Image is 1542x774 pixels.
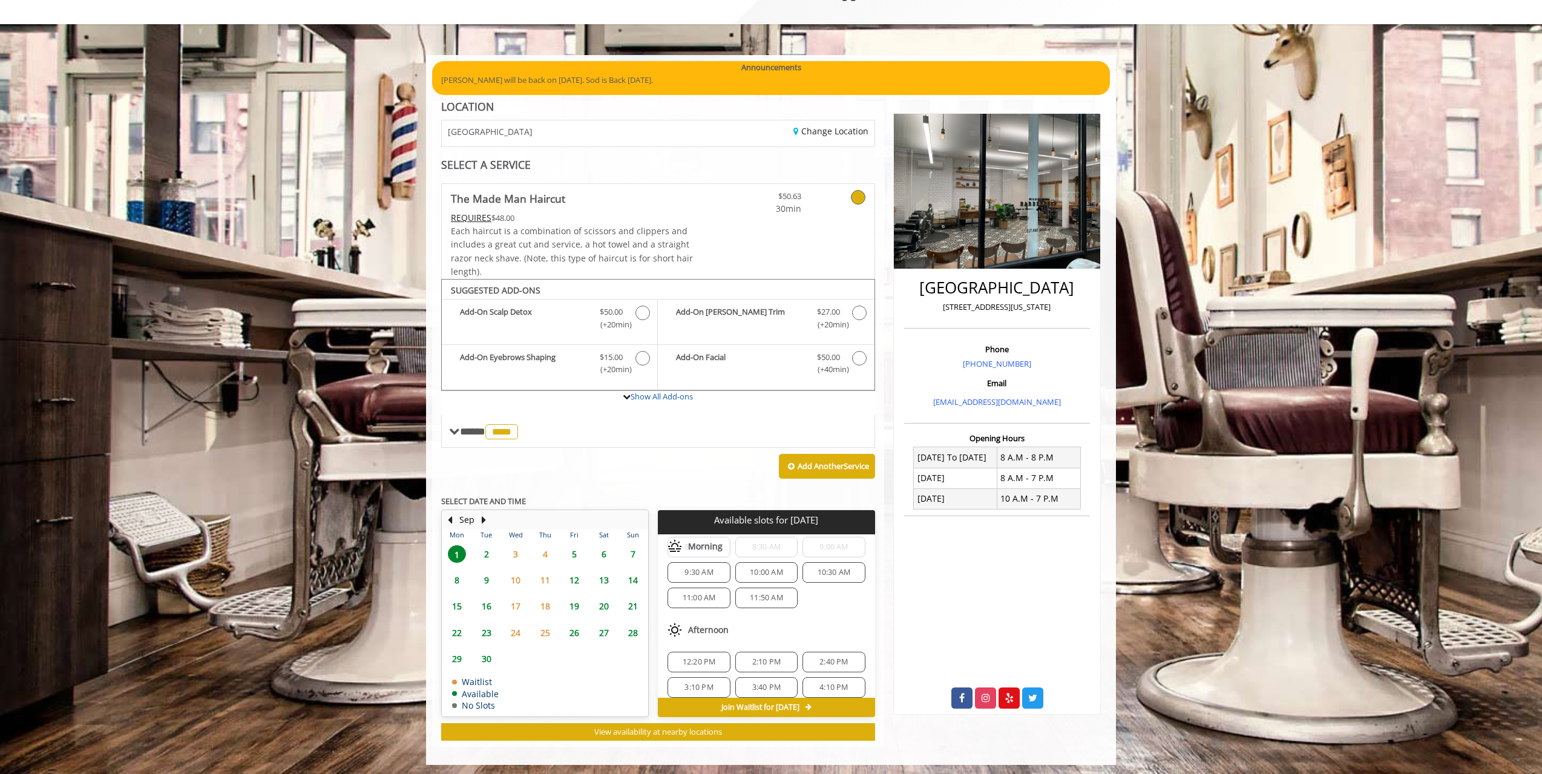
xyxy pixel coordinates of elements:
b: Add-On Facial [676,351,804,376]
td: Select day27 [589,620,618,646]
h3: Email [907,379,1087,387]
span: 11 [536,571,554,589]
a: Change Location [793,125,868,137]
span: 30min [730,202,801,215]
span: 3 [507,545,525,563]
th: Tue [471,529,500,541]
a: $50.63 [730,184,801,216]
span: 2:40 PM [819,657,848,667]
td: Select day29 [442,646,471,672]
div: The Made Man Haircut Add-onS [441,279,875,392]
b: Announcements [741,61,801,74]
td: Select day11 [530,567,559,593]
td: Select day3 [501,541,530,567]
div: 11:50 AM [735,588,798,608]
td: Select day23 [471,620,500,646]
td: Select day22 [442,620,471,646]
div: 9:30 AM [668,562,730,583]
span: 10:00 AM [750,568,783,577]
span: 10:30 AM [818,568,851,577]
td: Select day21 [618,593,648,619]
td: 8 A.M - 8 P.M [997,447,1080,468]
td: Select day14 [618,567,648,593]
b: The Made Man Haircut [451,190,565,207]
img: afternoon slots [668,623,682,637]
span: 11:50 AM [750,593,783,603]
span: 26 [565,624,583,641]
span: 3:40 PM [752,683,781,692]
td: Select day18 [530,593,559,619]
b: Add Another Service [798,461,869,471]
td: Select day28 [618,620,648,646]
th: Sun [618,529,648,541]
td: Select day9 [471,567,500,593]
td: 10 A.M - 7 P.M [997,488,1080,509]
span: (+20min ) [810,318,846,331]
td: Select day25 [530,620,559,646]
span: 9:30 AM [684,568,713,577]
b: SELECT DATE AND TIME [441,496,526,507]
td: Select day24 [501,620,530,646]
td: 8 A.M - 7 P.M [997,468,1080,488]
a: [PHONE_NUMBER] [963,358,1031,369]
td: Select day20 [589,593,618,619]
span: 23 [477,624,496,641]
button: Next Month [479,513,488,526]
td: Select day6 [589,541,618,567]
span: 15 [448,597,466,615]
button: Sep [459,513,474,526]
td: Select day13 [589,567,618,593]
th: Thu [530,529,559,541]
span: Each haircut is a combination of scissors and clippers and includes a great cut and service, a ho... [451,225,693,277]
span: Afternoon [688,625,729,635]
span: $15.00 [600,351,623,364]
button: Previous Month [445,513,454,526]
td: [DATE] [914,468,997,488]
td: Select day15 [442,593,471,619]
span: 4 [536,545,554,563]
td: Select day10 [501,567,530,593]
span: Join Waitlist for [DATE] [721,703,799,712]
b: Add-On Eyebrows Shaping [460,351,588,376]
label: Add-On Beard Trim [664,306,868,334]
span: 21 [624,597,642,615]
p: [PERSON_NAME] will be back on [DATE]. Sod is Back [DATE]. [441,74,1101,87]
label: Add-On Scalp Detox [448,306,651,334]
div: 11:00 AM [668,588,730,608]
span: 16 [477,597,496,615]
div: 10:00 AM [735,562,798,583]
span: 29 [448,650,466,667]
span: 9 [477,571,496,589]
td: Available [452,689,499,698]
span: 24 [507,624,525,641]
span: 20 [595,597,613,615]
b: Add-On [PERSON_NAME] Trim [676,306,804,331]
td: Select day7 [618,541,648,567]
span: Morning [688,542,723,551]
td: No Slots [452,701,499,710]
td: Select day1 [442,541,471,567]
span: $50.00 [600,306,623,318]
span: [GEOGRAPHIC_DATA] [448,127,533,136]
span: 2 [477,545,496,563]
span: 27 [595,624,613,641]
h2: [GEOGRAPHIC_DATA] [907,279,1087,297]
span: 28 [624,624,642,641]
span: 7 [624,545,642,563]
div: 3:10 PM [668,677,730,698]
h3: Phone [907,345,1087,353]
span: 13 [595,571,613,589]
span: 25 [536,624,554,641]
span: 6 [595,545,613,563]
div: 10:30 AM [802,562,865,583]
label: Add-On Eyebrows Shaping [448,351,651,379]
td: Waitlist [452,677,499,686]
img: morning slots [668,539,682,554]
span: 1 [448,545,466,563]
div: 4:10 PM [802,677,865,698]
td: Select day16 [471,593,500,619]
th: Fri [560,529,589,541]
td: Select day4 [530,541,559,567]
button: View availability at nearby locations [441,723,875,741]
